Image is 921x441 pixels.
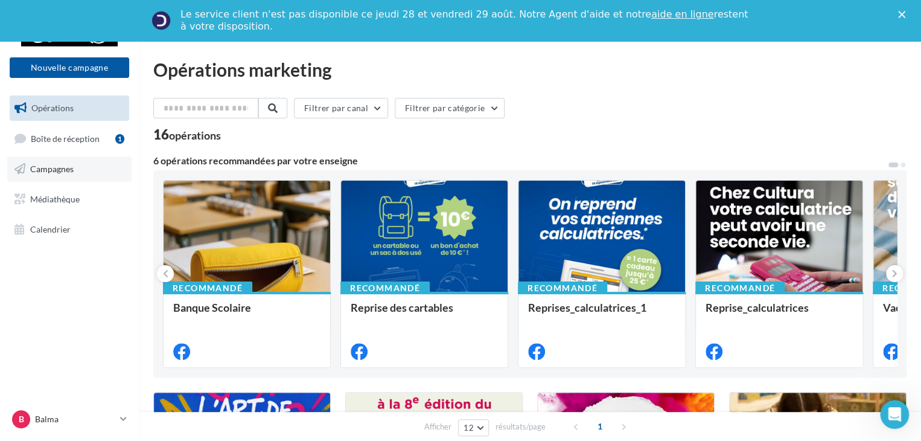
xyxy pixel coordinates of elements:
span: Opérations [31,103,74,113]
div: Recommandé [163,282,252,295]
iframe: Intercom live chat [880,400,909,429]
span: 12 [464,423,474,433]
div: 1 [115,134,124,144]
span: Reprises_calculatrices_1 [528,301,646,314]
a: Calendrier [7,217,132,242]
a: aide en ligne [651,8,713,20]
span: Médiathèque [30,194,80,204]
a: Opérations [7,95,132,121]
div: Recommandé [518,282,607,295]
div: Le service client n'est pas disponible ce jeudi 28 et vendredi 29 août. Notre Agent d'aide et not... [180,8,750,33]
span: Banque Scolaire [173,301,251,314]
a: Médiathèque [7,187,132,212]
span: B [19,413,24,425]
button: Filtrer par catégorie [395,98,505,118]
span: résultats/page [496,421,546,433]
div: Fermer [898,11,910,18]
span: Afficher [424,421,451,433]
p: Balma [35,413,115,425]
span: Calendrier [30,224,71,234]
div: 16 [153,128,221,141]
img: Profile image for Service-Client [151,11,171,30]
div: opérations [169,130,221,141]
a: Boîte de réception1 [7,126,132,152]
a: B Balma [10,408,129,431]
button: Filtrer par canal [294,98,388,118]
div: 6 opérations recommandées par votre enseigne [153,156,887,166]
span: Campagnes [30,164,74,174]
div: Recommandé [340,282,430,295]
button: Nouvelle campagne [10,57,129,78]
a: Campagnes [7,156,132,182]
span: Boîte de réception [31,133,100,143]
span: 1 [590,417,610,436]
div: Recommandé [695,282,785,295]
span: Reprise_calculatrices [706,301,809,314]
div: Opérations marketing [153,60,907,79]
span: Reprise des cartables [351,301,453,314]
button: 12 [458,419,489,436]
